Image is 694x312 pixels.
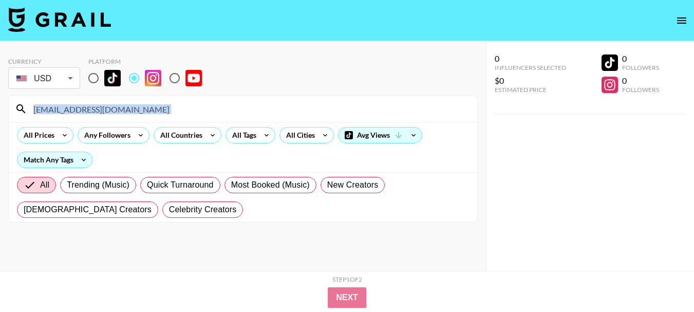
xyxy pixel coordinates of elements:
[24,204,152,216] span: [DEMOGRAPHIC_DATA] Creators
[104,70,121,86] img: TikTok
[622,86,659,94] div: Followers
[67,179,129,191] span: Trending (Music)
[88,58,210,65] div: Platform
[495,64,566,71] div: Influencers Selected
[17,127,57,143] div: All Prices
[495,86,566,94] div: Estimated Price
[78,127,133,143] div: Any Followers
[145,70,161,86] img: Instagram
[169,204,237,216] span: Celebrity Creators
[495,53,566,64] div: 0
[622,76,659,86] div: 0
[231,179,310,191] span: Most Booked (Music)
[622,53,659,64] div: 0
[495,76,566,86] div: $0
[10,69,78,87] div: USD
[154,127,204,143] div: All Countries
[622,64,659,71] div: Followers
[27,101,471,117] input: Search by User Name
[280,127,317,143] div: All Cities
[40,179,49,191] span: All
[671,10,692,31] button: open drawer
[339,127,422,143] div: Avg Views
[185,70,202,86] img: YouTube
[332,276,362,283] div: Step 1 of 2
[17,152,92,168] div: Match Any Tags
[147,179,214,191] span: Quick Turnaround
[328,287,366,308] button: Next
[643,261,682,300] iframe: Drift Widget Chat Controller
[8,58,80,65] div: Currency
[8,7,111,32] img: Grail Talent
[327,179,379,191] span: New Creators
[226,127,258,143] div: All Tags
